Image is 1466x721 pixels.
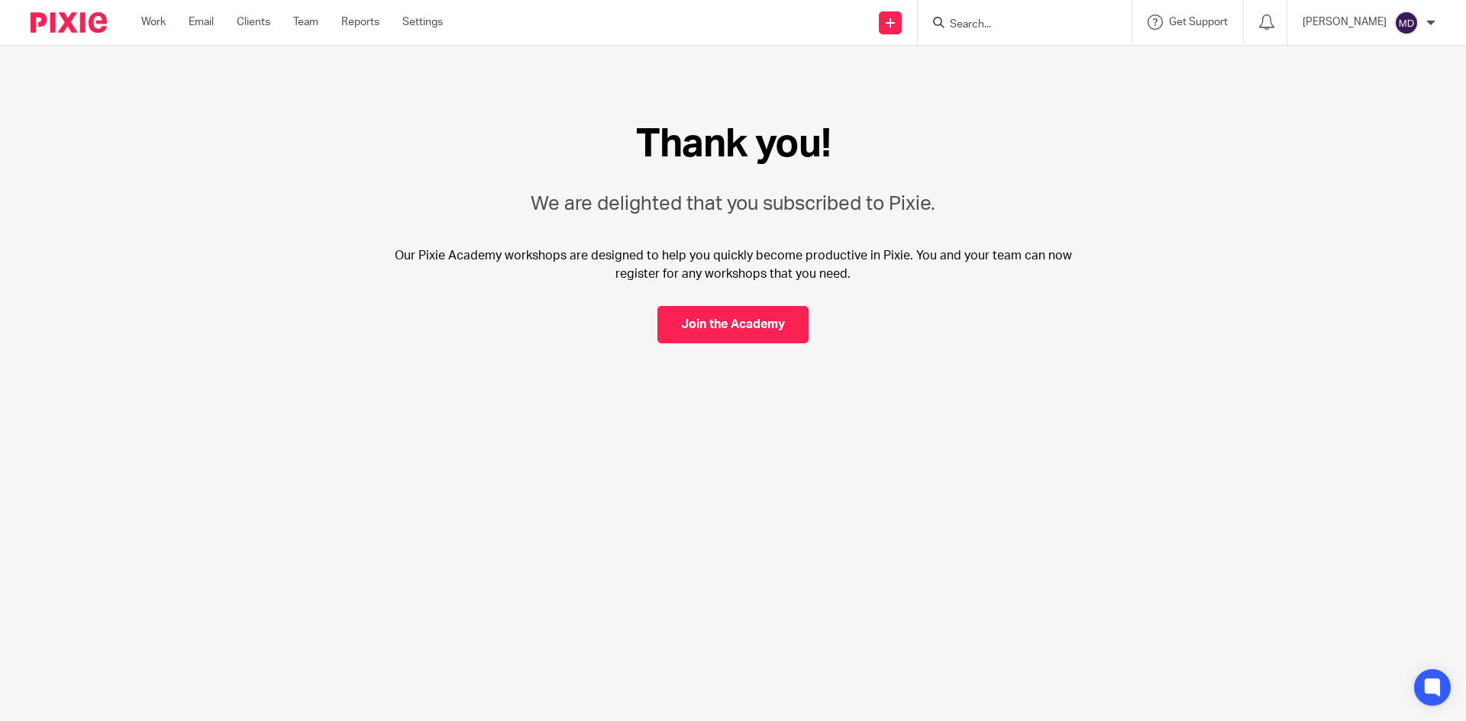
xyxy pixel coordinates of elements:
[31,12,107,33] img: Pixie
[382,247,1084,283] p: Our Pixie Academy workshops are designed to help you quickly become productive in Pixie. You and ...
[237,14,270,30] a: Clients
[1394,11,1419,35] img: svg%3E
[636,122,831,168] p: Thank you!
[1303,14,1387,30] p: [PERSON_NAME]
[293,14,318,30] a: Team
[341,14,379,30] a: Reports
[402,14,443,30] a: Settings
[948,18,1086,32] input: Search
[531,191,935,217] p: We are delighted that you subscribed to Pixie.
[141,14,166,30] a: Work
[189,14,214,30] a: Email
[657,306,809,343] a: Join the Academy
[1169,17,1228,27] span: Get Support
